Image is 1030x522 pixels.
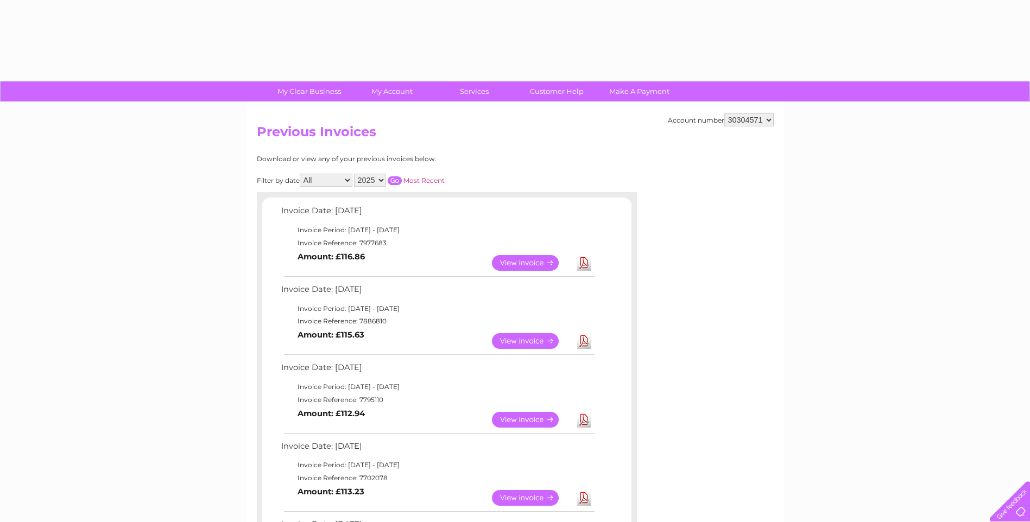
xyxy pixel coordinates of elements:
[264,81,354,101] a: My Clear Business
[257,124,774,145] h2: Previous Invoices
[279,360,596,380] td: Invoice Date: [DATE]
[279,439,596,459] td: Invoice Date: [DATE]
[257,174,542,187] div: Filter by date
[298,330,364,340] b: Amount: £115.63
[298,409,365,418] b: Amount: £112.94
[347,81,437,101] a: My Account
[298,252,365,262] b: Amount: £116.86
[492,490,572,506] a: View
[492,255,572,271] a: View
[403,176,445,184] a: Most Recent
[279,380,596,393] td: Invoice Period: [DATE] - [DATE]
[577,490,591,506] a: Download
[429,81,519,101] a: Services
[492,333,572,349] a: View
[668,113,774,126] div: Account number
[279,302,596,315] td: Invoice Period: [DATE] - [DATE]
[595,81,684,101] a: Make A Payment
[512,81,602,101] a: Customer Help
[577,333,591,349] a: Download
[257,155,542,163] div: Download or view any of your previous invoices below.
[492,412,572,428] a: View
[298,487,364,496] b: Amount: £113.23
[279,393,596,406] td: Invoice Reference: 7795110
[279,315,596,328] td: Invoice Reference: 7886810
[279,224,596,237] td: Invoice Period: [DATE] - [DATE]
[279,282,596,302] td: Invoice Date: [DATE]
[577,412,591,428] a: Download
[279,472,596,485] td: Invoice Reference: 7702078
[279,203,596,224] td: Invoice Date: [DATE]
[577,255,591,271] a: Download
[279,459,596,472] td: Invoice Period: [DATE] - [DATE]
[279,237,596,250] td: Invoice Reference: 7977683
